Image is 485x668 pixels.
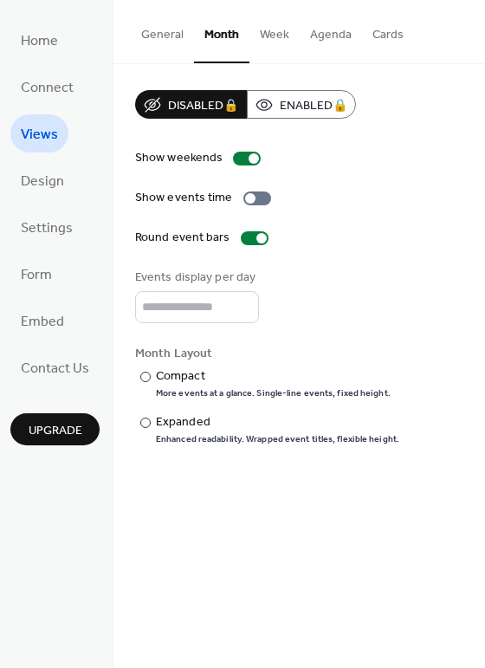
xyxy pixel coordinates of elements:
div: Expanded [156,413,396,431]
span: Embed [21,308,64,336]
div: More events at a glance. Single-line events, fixed height. [156,387,391,399]
a: Form [10,255,62,293]
a: Settings [10,208,83,246]
span: Settings [21,215,73,243]
div: Show weekends [135,149,223,167]
div: Round event bars [135,229,230,247]
span: Home [21,28,58,55]
a: Home [10,21,68,59]
span: Form [21,262,52,289]
span: Contact Us [21,355,89,383]
a: Contact Us [10,348,100,386]
div: Enhanced readability. Wrapped event titles, flexible height. [156,433,399,445]
a: Embed [10,302,74,340]
div: Compact [156,367,387,386]
div: Month Layout [135,345,460,363]
span: Upgrade [29,422,82,440]
span: Design [21,168,64,196]
a: Connect [10,68,84,106]
span: Views [21,121,58,149]
div: Events display per day [135,269,255,287]
a: Design [10,161,74,199]
div: Show events time [135,189,233,207]
button: Upgrade [10,413,100,445]
a: Views [10,114,68,152]
span: Connect [21,75,74,102]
